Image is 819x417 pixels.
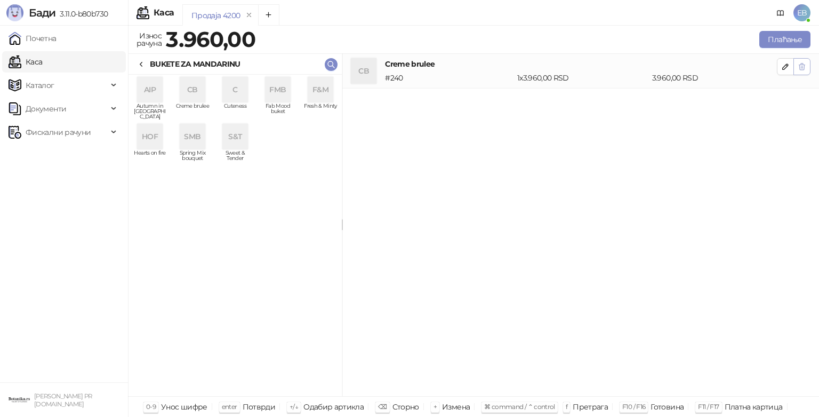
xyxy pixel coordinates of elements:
div: AIP [137,77,163,102]
span: Sweet & Tender [218,150,252,166]
span: enter [222,403,237,411]
div: 1 x 3.960,00 RSD [515,72,650,84]
div: Унос шифре [161,400,207,414]
span: + [433,403,437,411]
span: F10 / F16 [622,403,645,411]
div: Потврди [243,400,276,414]
span: ⌫ [378,403,387,411]
span: 3.11.0-b80b730 [55,9,108,19]
span: F11 / F17 [698,403,719,411]
a: Документација [772,4,789,21]
div: Продаја 4200 [191,10,240,21]
span: Фискални рачуни [26,122,91,143]
h4: Creme brulee [385,58,777,70]
a: Каса [9,51,42,73]
div: Одабир артикла [303,400,364,414]
div: Каса [154,9,174,17]
span: EB [793,4,810,21]
div: Платна картица [725,400,783,414]
div: C [222,77,248,102]
div: HOF [137,124,163,149]
div: Измена [442,400,470,414]
span: Бади [29,6,55,19]
div: grid [129,75,342,396]
span: ⌘ command / ⌃ control [484,403,555,411]
div: CB [180,77,205,102]
div: Готовина [651,400,684,414]
span: Hearts on fire [133,150,167,166]
div: S&T [222,124,248,149]
span: Creme brulee [175,103,210,119]
div: Претрага [573,400,608,414]
span: Autumn in [GEOGRAPHIC_DATA] [133,103,167,119]
div: F&M [308,77,333,102]
div: 3.960,00 RSD [650,72,779,84]
span: Fresh & Minty [303,103,338,119]
button: remove [242,11,256,20]
button: Add tab [258,4,279,26]
span: ↑/↓ [290,403,298,411]
div: CB [351,58,376,84]
span: 0-9 [146,403,156,411]
img: 64x64-companyLogo-0e2e8aaa-0bd2-431b-8613-6e3c65811325.png [9,389,30,411]
span: Fab Mood buket [261,103,295,119]
div: BUKETE ZA MANDARINU [150,58,240,70]
div: FMB [265,77,291,102]
strong: 3.960,00 [166,26,255,52]
small: [PERSON_NAME] PR [DOMAIN_NAME] [34,392,92,408]
div: Сторно [392,400,419,414]
a: Почетна [9,28,57,49]
span: Cuteness [218,103,252,119]
span: Документи [26,98,66,119]
button: Плаћање [759,31,810,48]
span: f [566,403,567,411]
div: # 240 [383,72,515,84]
span: Каталог [26,75,54,96]
div: Износ рачуна [134,29,164,50]
img: Logo [6,4,23,21]
span: Spring Mix bouquet [175,150,210,166]
div: SMB [180,124,205,149]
